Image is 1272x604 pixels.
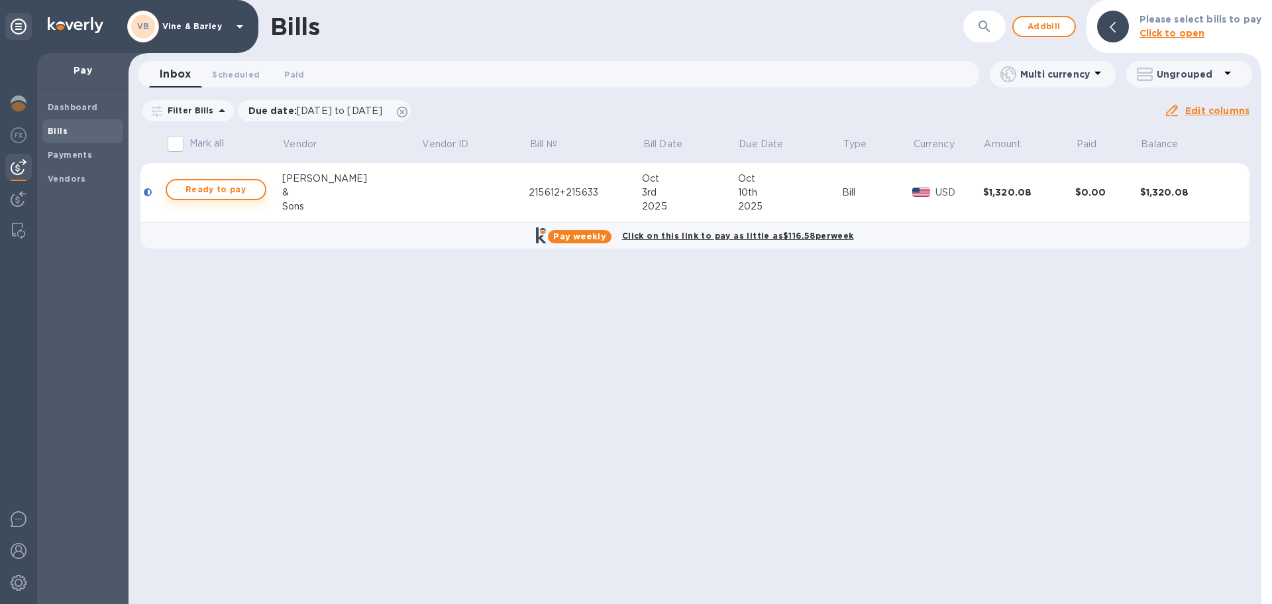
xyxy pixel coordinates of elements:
[529,186,642,200] div: 215612+215633
[935,186,983,200] p: USD
[160,65,191,84] span: Inbox
[739,137,800,151] span: Due Date
[912,188,930,197] img: USD
[642,200,738,213] div: 2025
[1012,16,1076,37] button: Addbill
[530,137,557,151] p: Bill №
[984,137,1038,151] span: Amount
[48,150,92,160] b: Payments
[1157,68,1220,81] p: Ungrouped
[283,137,334,151] span: Vendor
[11,127,26,143] img: Foreign exchange
[738,200,842,213] div: 2025
[1139,14,1261,25] b: Please select bills to pay
[48,174,86,184] b: Vendors
[212,68,260,82] span: Scheduled
[162,22,229,31] p: Vine & Barley
[738,172,842,186] div: Oct
[297,105,382,116] span: [DATE] to [DATE]
[984,137,1021,151] p: Amount
[1140,186,1232,199] div: $1,320.08
[738,186,842,200] div: 10th
[166,179,266,200] button: Ready to pay
[643,137,700,151] span: Bill Date
[622,231,854,241] b: Click on this link to pay as little as $116.58 per week
[48,17,103,33] img: Logo
[248,104,390,117] p: Due date :
[137,21,150,31] b: VB
[842,186,912,200] div: Bill
[1024,19,1064,34] span: Add bill
[739,137,783,151] p: Due Date
[642,186,738,200] div: 3rd
[983,186,1075,199] div: $1,320.08
[48,64,118,77] p: Pay
[422,137,486,151] span: Vendor ID
[643,137,682,151] p: Bill Date
[422,137,468,151] p: Vendor ID
[1020,68,1090,81] p: Multi currency
[282,172,421,186] div: [PERSON_NAME]
[1185,105,1249,116] u: Edit columns
[843,137,867,151] p: Type
[1077,137,1097,151] p: Paid
[282,200,421,213] div: Sons
[843,137,884,151] span: Type
[642,172,738,186] div: Oct
[270,13,319,40] h1: Bills
[1075,186,1140,199] div: $0.00
[238,100,411,121] div: Due date:[DATE] to [DATE]
[5,13,32,40] div: Unpin categories
[1077,137,1114,151] span: Paid
[48,102,98,112] b: Dashboard
[914,137,955,151] p: Currency
[1139,28,1205,38] b: Click to open
[282,186,421,200] div: &
[162,105,214,116] p: Filter Bills
[530,137,574,151] span: Bill №
[283,137,317,151] p: Vendor
[48,126,68,136] b: Bills
[1141,137,1195,151] span: Balance
[189,137,224,151] p: Mark all
[284,68,304,82] span: Paid
[178,182,254,198] span: Ready to pay
[1141,137,1178,151] p: Balance
[553,231,606,241] b: Pay weekly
